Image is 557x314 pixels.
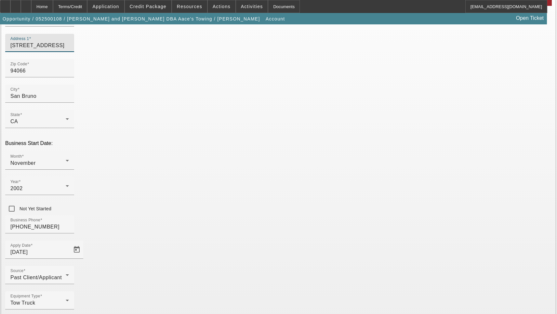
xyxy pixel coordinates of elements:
[70,243,83,256] button: Open calendar
[87,0,124,13] button: Application
[18,205,51,212] label: Not Yet Started
[177,4,202,9] span: Resources
[264,13,286,25] button: Account
[10,294,40,298] mat-label: Equipment Type
[10,186,23,191] span: 2002
[92,4,119,9] span: Application
[10,160,36,166] span: November
[10,218,40,222] mat-label: Business Phone
[130,4,166,9] span: Credit Package
[236,0,268,13] button: Activities
[10,243,31,248] mat-label: Apply Date
[10,113,20,117] mat-label: State
[10,269,23,273] mat-label: Source
[241,4,263,9] span: Activities
[5,140,552,146] p: Business Start Date:
[10,275,62,280] span: Past Client/Applicant
[10,154,22,159] mat-label: Month
[208,0,235,13] button: Actions
[10,300,35,306] span: Tow Truck
[266,16,285,21] span: Account
[10,87,18,92] mat-label: City
[10,180,19,184] mat-label: Year
[10,62,27,66] mat-label: Zip Code
[213,4,231,9] span: Actions
[10,37,29,41] mat-label: Address 1
[125,0,171,13] button: Credit Package
[513,13,546,24] a: Open Ticket
[172,0,207,13] button: Resources
[3,16,260,21] span: Opportunity / 052500108 / [PERSON_NAME] and [PERSON_NAME] DBA Aace's Towing / [PERSON_NAME]
[10,119,18,124] span: CA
